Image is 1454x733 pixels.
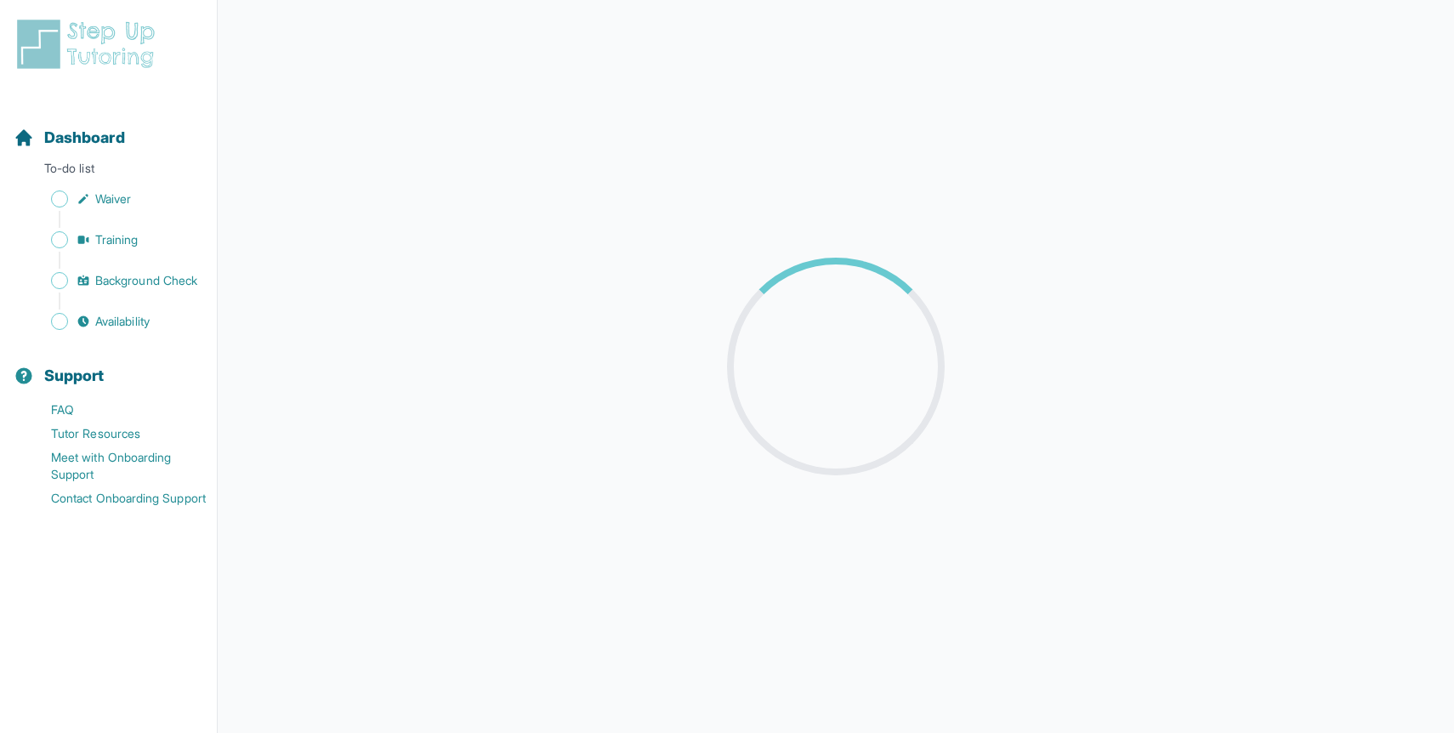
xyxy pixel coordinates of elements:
a: Waiver [14,187,217,211]
a: Meet with Onboarding Support [14,446,217,486]
a: Dashboard [14,126,125,150]
a: Tutor Resources [14,422,217,446]
span: Background Check [95,272,197,289]
a: FAQ [14,398,217,422]
a: Background Check [14,269,217,293]
button: Dashboard [7,99,210,156]
img: logo [14,17,165,71]
span: Dashboard [44,126,125,150]
span: Support [44,364,105,388]
button: Support [7,337,210,395]
a: Training [14,228,217,252]
span: Training [95,231,139,248]
a: Contact Onboarding Support [14,486,217,510]
span: Waiver [95,190,131,207]
a: Availability [14,310,217,333]
p: To-do list [7,160,210,184]
span: Availability [95,313,150,330]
